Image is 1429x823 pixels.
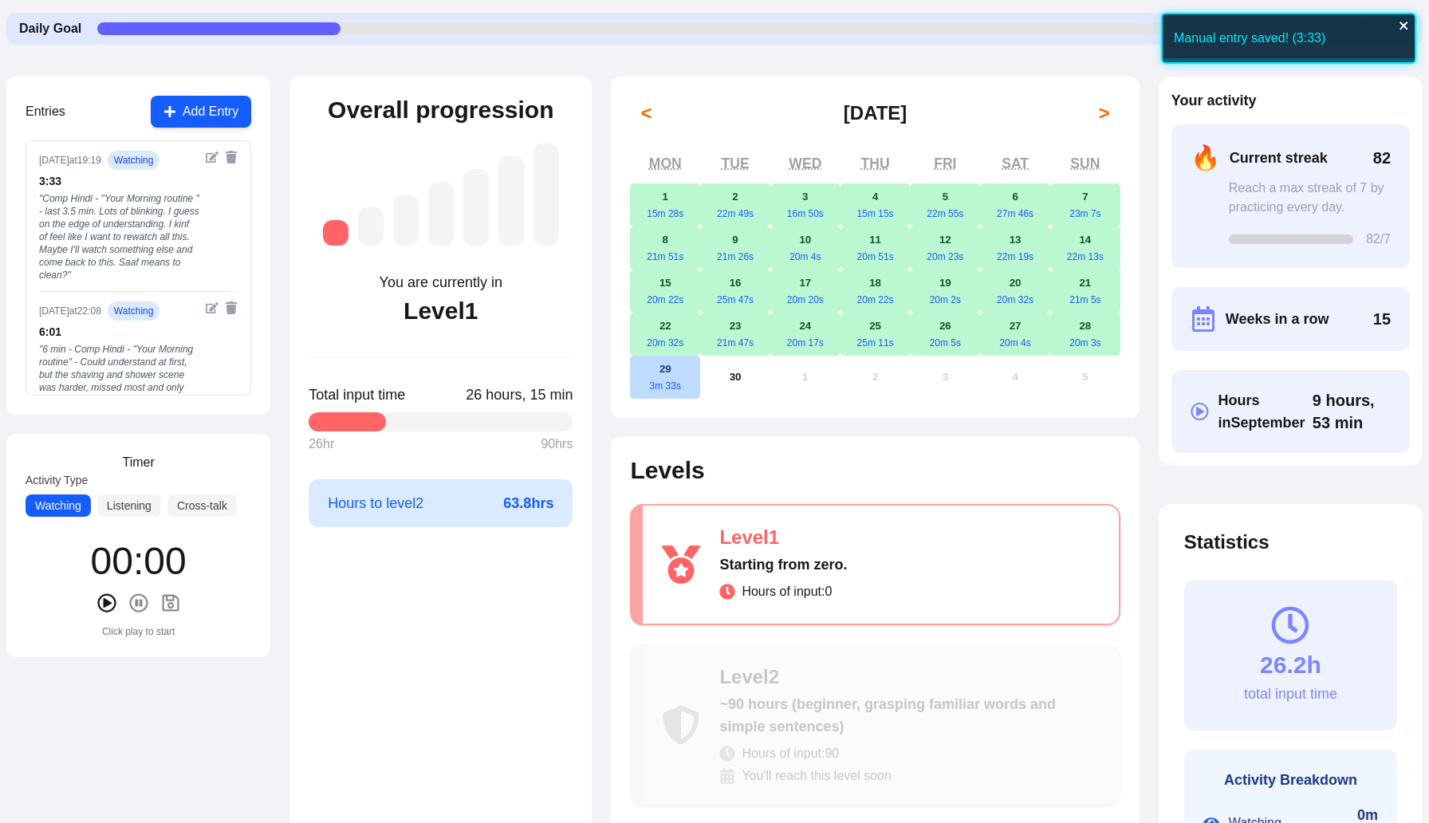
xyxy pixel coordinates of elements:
[358,207,384,246] div: Level 2: ~90 hours (beginner, grasping familiar words and simple sentences)
[630,380,700,392] div: 3m 33s
[1191,144,1220,172] span: 🔥
[799,320,811,332] abbr: September 24, 2025
[910,207,980,220] div: 22m 55s
[1079,234,1091,246] abbr: September 14, 2025
[466,384,573,406] span: Click to toggle between decimal and time format
[630,356,700,399] button: September 29, 20253m 33s
[910,183,980,226] button: September 5, 202522m 55s
[108,151,160,170] span: watching
[980,356,1050,399] button: October 4, 2025
[980,207,1050,220] div: 27m 46s
[26,472,251,488] label: Activity Type
[1082,191,1088,203] abbr: September 7, 2025
[943,191,948,203] abbr: September 5, 2025
[980,313,1050,356] button: September 27, 202520m 4s
[225,151,238,163] button: Delete entry
[770,183,840,226] button: September 3, 202516m 50s
[1079,277,1091,289] abbr: September 21, 2025
[861,156,890,171] abbr: Thursday
[910,250,980,263] div: 20m 23s
[630,183,700,226] button: September 1, 202515m 28s
[659,277,671,289] abbr: September 15, 2025
[39,324,199,340] div: 6 : 01
[840,207,911,220] div: 15m 15s
[840,250,911,263] div: 20m 51s
[1373,147,1391,169] span: 82
[730,371,742,383] abbr: September 30, 2025
[225,301,238,314] button: Delete entry
[980,337,1050,349] div: 20m 4s
[1399,19,1410,32] button: close
[770,293,840,306] div: 20m 20s
[1313,389,1391,434] span: Click to toggle between decimal and time format
[1218,389,1313,434] span: Hours in September
[1010,320,1022,332] abbr: September 27, 2025
[770,313,840,356] button: September 24, 202520m 17s
[840,226,911,270] button: September 11, 202520m 51s
[910,337,980,349] div: 20m 5s
[980,226,1050,270] button: September 13, 202522m 19s
[1366,230,1391,249] span: 82 /7
[328,492,423,514] span: Hours to level 2
[428,182,454,246] div: Level 4: ~525 hours (intermediate, understanding more complex conversations)
[939,320,951,332] abbr: September 26, 2025
[732,234,738,246] abbr: September 9, 2025
[869,234,881,246] abbr: September 11, 2025
[799,234,811,246] abbr: September 10, 2025
[1050,293,1120,306] div: 21m 5s
[1050,183,1120,226] button: September 7, 202523m 7s
[630,456,1120,485] h2: Levels
[770,226,840,270] button: September 10, 202520m 4s
[1171,89,1410,112] h2: Your activity
[1050,270,1120,313] button: September 21, 202521m 5s
[910,226,980,270] button: September 12, 202520m 23s
[980,293,1050,306] div: 20m 32s
[630,313,700,356] button: September 22, 202520m 32s
[1012,371,1018,383] abbr: October 4, 2025
[659,320,671,332] abbr: September 22, 2025
[39,305,101,317] div: [DATE] at 22:08
[770,356,840,399] button: October 1, 2025
[1050,226,1120,270] button: September 14, 202522m 13s
[1184,530,1397,555] h2: Statistics
[910,270,980,313] button: September 19, 202520m 2s
[122,453,154,472] h3: Timer
[309,435,334,454] span: 26 hr
[1373,308,1391,330] span: 15
[700,207,770,220] div: 22m 49s
[869,277,881,289] abbr: September 18, 2025
[663,234,668,246] abbr: September 8, 2025
[700,337,770,349] div: 21m 47s
[1229,179,1391,217] div: Reach a max streak of 7 by practicing every day.
[770,250,840,263] div: 20m 4s
[719,664,1100,690] div: Level 2
[910,313,980,356] button: September 26, 202520m 5s
[26,102,65,121] h3: Entries
[206,301,218,314] button: Edit entry
[1244,683,1337,705] div: total input time
[630,226,700,270] button: September 8, 202521m 51s
[939,234,951,246] abbr: September 12, 2025
[39,192,199,282] div: " Comp Hindi - "Your Morning routine " - last 3.5 min. Lots of blinking. I guess on the edge of u...
[730,320,742,332] abbr: September 23, 2025
[770,337,840,349] div: 20m 17s
[380,271,502,293] div: You are currently in
[700,183,770,226] button: September 2, 202522m 49s
[541,435,573,454] span: 90 hrs
[1050,313,1120,356] button: September 28, 202520m 3s
[26,494,91,517] button: Watching
[770,207,840,220] div: 16m 50s
[39,154,101,167] div: [DATE] at 19:19
[1079,320,1091,332] abbr: September 28, 2025
[1050,337,1120,349] div: 20m 3s
[1203,769,1378,791] h3: Activity Breakdown
[910,293,980,306] div: 20m 2s
[719,525,1099,550] div: Level 1
[1099,100,1110,126] span: >
[840,337,911,349] div: 25m 11s
[630,250,700,263] div: 21m 51s
[1050,356,1120,399] button: October 5, 2025
[151,96,251,128] button: Add Entry
[742,582,832,601] span: Hours of input: 0
[1050,250,1120,263] div: 22m 13s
